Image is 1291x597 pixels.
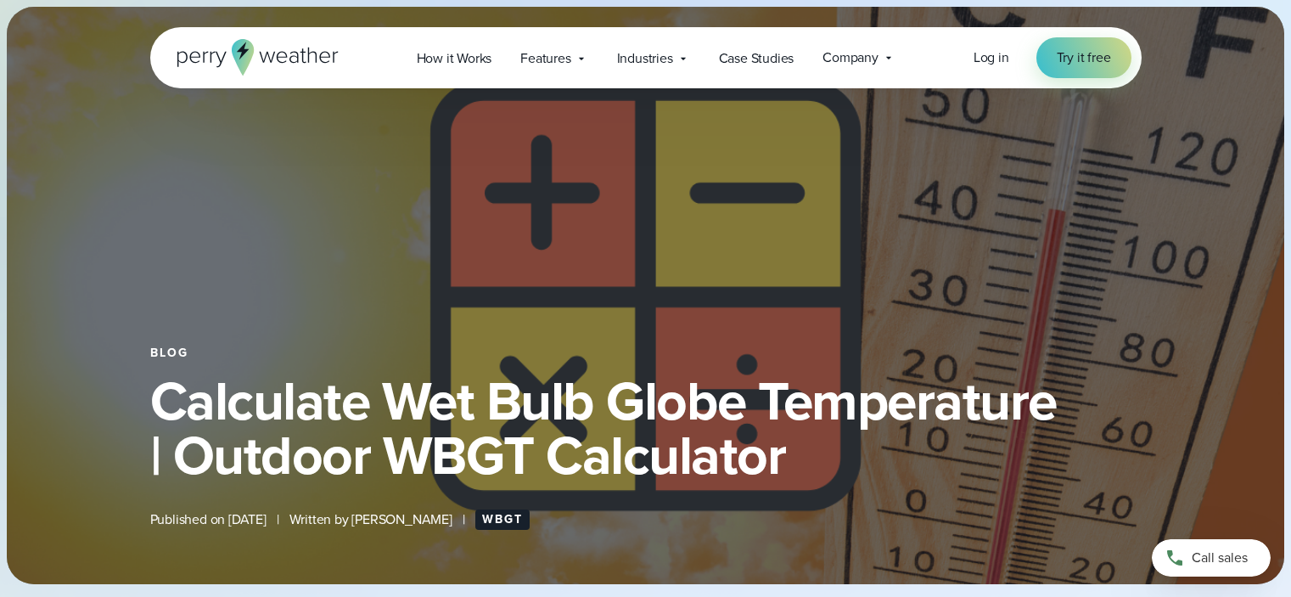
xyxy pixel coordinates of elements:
span: Call sales [1192,548,1248,568]
span: Log in [974,48,1009,67]
span: How it Works [417,48,492,69]
span: Case Studies [719,48,794,69]
span: Written by [PERSON_NAME] [289,510,452,530]
div: Blog [150,346,1142,360]
span: Published on [DATE] [150,510,267,530]
a: Call sales [1152,539,1271,577]
a: Case Studies [704,41,809,76]
span: Company [822,48,878,68]
span: | [463,510,465,530]
a: Log in [974,48,1009,68]
span: Industries [617,48,673,69]
span: | [277,510,279,530]
a: Try it free [1036,37,1131,78]
a: WBGT [475,510,530,530]
h1: Calculate Wet Bulb Globe Temperature | Outdoor WBGT Calculator [150,374,1142,482]
span: Try it free [1057,48,1111,68]
a: How it Works [402,41,507,76]
span: Features [520,48,570,69]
